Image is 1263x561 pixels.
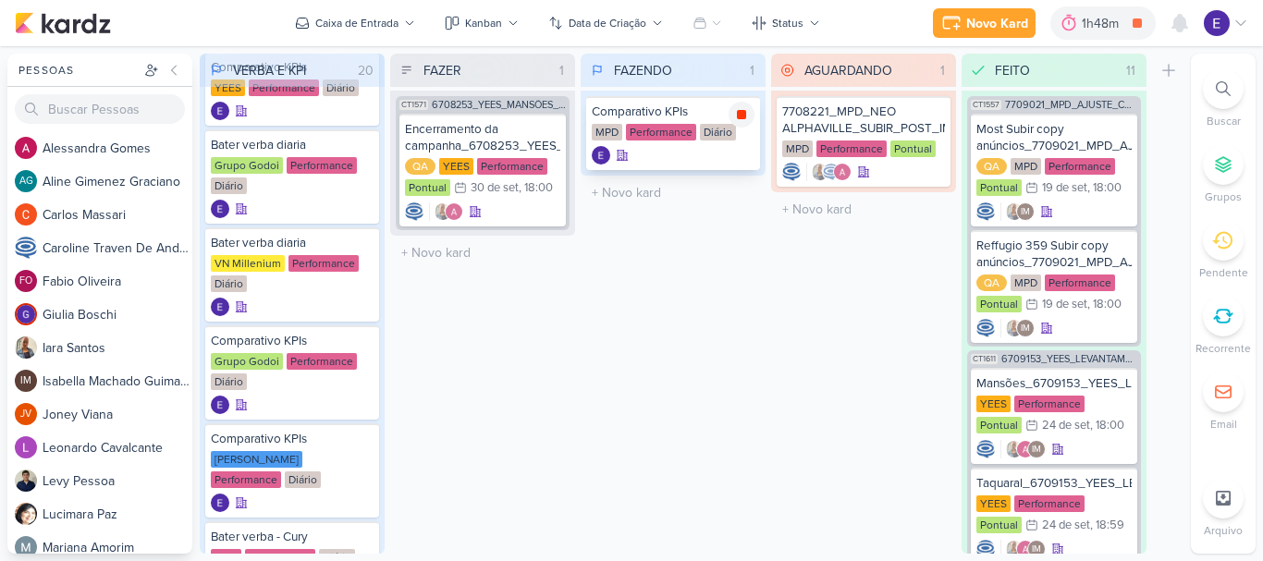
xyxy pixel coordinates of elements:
div: Performance [288,255,359,272]
div: M a r i a n a A m o r i m [43,538,192,557]
div: Performance [1014,495,1085,512]
div: Colaboradores: Iara Santos, Alessandra Gomes, Isabella Machado Guimarães [1000,440,1046,458]
img: Caroline Traven De Andrade [405,202,423,221]
div: Grupo Godoi [211,157,283,174]
div: MPD [1011,158,1041,175]
img: Alessandra Gomes [445,202,463,221]
span: CT1557 [971,100,1001,110]
div: Comparativo KPIs [211,333,374,349]
div: 1 [933,61,952,80]
div: QA [405,158,435,175]
div: Colaboradores: Iara Santos, Alessandra Gomes [429,202,463,221]
img: Iara Santos [1005,319,1024,337]
div: , 18:59 [1090,519,1124,531]
div: Colaboradores: Iara Santos, Isabella Machado Guimarães [1000,319,1035,337]
img: Caroline Traven De Andrade [976,319,995,337]
div: Criador(a): Eduardo Quaresma [211,494,229,512]
p: JV [20,409,31,420]
img: Iara Santos [15,336,37,359]
div: Colaboradores: Iara Santos, Caroline Traven De Andrade, Alessandra Gomes [806,163,852,181]
div: Performance [211,471,281,488]
img: Alessandra Gomes [1016,540,1035,558]
p: IM [1021,324,1030,334]
span: 6709153_YEES_LEVANTAMENTO_DE_CRIATIVOS_ATIVOS [1001,354,1137,364]
img: Caroline Traven De Andrade [976,202,995,221]
div: Isabella Machado Guimarães [1016,319,1035,337]
img: Caroline Traven De Andrade [822,163,840,181]
div: YEES [976,495,1011,512]
div: Criador(a): Caroline Traven De Andrade [976,440,995,458]
span: CT1571 [399,100,428,110]
div: Reffugio 359 Subir copy anúncios_7709021_MPD_AJUSTE_COPY_ANÚNCIO [976,238,1132,271]
div: Diário [700,124,736,140]
div: 11 [1119,61,1143,80]
div: Grupo Godoi [211,353,283,370]
p: AG [19,177,33,187]
div: G i u l i a B o s c h i [43,305,192,324]
div: Comparativo KPIs [211,431,374,447]
img: Leonardo Cavalcante [15,436,37,458]
div: YEES [976,396,1011,412]
img: Giulia Boschi [15,303,37,325]
div: Isabella Machado Guimarães [15,370,37,392]
div: Performance [1014,396,1085,412]
input: + Novo kard [394,239,571,266]
input: + Novo kard [584,179,762,206]
div: 19 de set [1042,299,1087,311]
div: Pontual [890,140,936,157]
div: MPD [1011,274,1041,291]
div: Performance [816,140,887,157]
div: 1h48m [1082,14,1124,33]
span: 7709021_MPD_AJUSTE_COPY_ANÚNCIO [1005,100,1137,110]
div: Diário [211,177,247,194]
div: VN Millenium [211,255,285,272]
div: 20 [350,61,381,80]
div: F a b i o O l i v e i r a [43,272,192,291]
div: Criador(a): Caroline Traven De Andrade [976,540,995,558]
img: Alessandra Gomes [1016,440,1035,458]
div: Performance [287,353,357,370]
div: Most Subir copy anúncios_7709021_MPD_AJUSTE_COPY_ANÚNCIO [976,121,1132,154]
div: 19 de set [1042,182,1087,194]
div: J o n e y V i a n a [43,405,192,424]
div: Pontual [976,417,1022,433]
p: Recorrente [1196,340,1251,357]
div: Performance [287,157,357,174]
div: Colaboradores: Iara Santos, Isabella Machado Guimarães [1000,202,1035,221]
div: 24 de set [1042,420,1090,432]
div: Comparativo KPIs [592,104,754,120]
input: + Novo kard [775,196,952,223]
div: A l e s s a n d r a G o m e s [43,139,192,158]
div: Joney Viana [15,403,37,425]
div: Taquaral_6709153_YEES_LEVANTAMENTO_DE_CRIATIVOS_ATIVOS [976,475,1132,492]
div: 7708221_MPD_NEO ALPHAVILLE_SUBIR_POST_IMPULSIONAMENTO_META_ADS [782,104,945,137]
div: Diário [211,373,247,390]
p: Buscar [1207,113,1241,129]
img: kardz.app [15,12,111,34]
div: QA [976,274,1007,291]
div: YEES [211,79,245,96]
img: Eduardo Quaresma [211,494,229,512]
div: [PERSON_NAME] [211,451,302,468]
div: Criador(a): Caroline Traven De Andrade [976,202,995,221]
img: Eduardo Quaresma [592,146,610,165]
img: Eduardo Quaresma [211,200,229,218]
div: Pontual [976,517,1022,533]
img: Iara Santos [434,202,452,221]
img: Eduardo Quaresma [1204,10,1230,36]
div: Pontual [976,179,1022,196]
div: 24 de set [1042,519,1090,531]
div: , 18:00 [1087,299,1122,311]
div: MPD [782,140,813,157]
img: Iara Santos [811,163,829,181]
p: IM [20,376,31,386]
div: Performance [1045,158,1115,175]
div: Criador(a): Caroline Traven De Andrade [782,163,801,181]
button: Novo Kard [933,8,1036,38]
div: Encerramento da campanha_6708253_YEES_MANSÕES_SUBIR_PEÇAS_CAMPANHA [405,121,560,154]
img: Caroline Traven De Andrade [15,237,37,259]
div: 1 [742,61,762,80]
div: Colaboradores: Iara Santos, Alessandra Gomes, Isabella Machado Guimarães [1000,540,1046,558]
div: Parar relógio [729,102,754,128]
div: Bater verba diaria [211,137,374,153]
